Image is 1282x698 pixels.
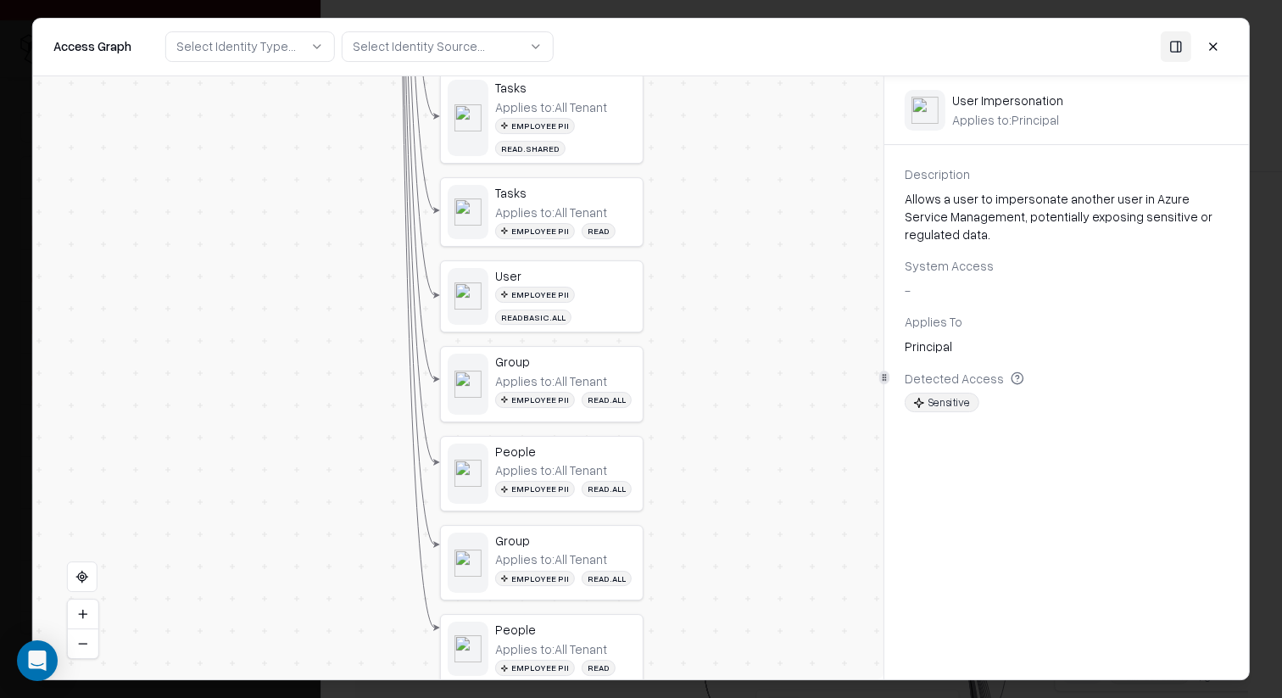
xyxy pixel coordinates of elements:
[176,38,296,56] div: Select Identity Type...
[582,392,632,408] div: Read.All
[495,392,575,408] div: Employee PII
[495,268,636,283] div: User
[165,31,335,62] button: Select Identity Type...
[495,444,636,459] div: People
[952,112,1059,127] div: Applies to: Principal
[905,338,1229,355] div: Principal
[342,31,554,62] button: Select Identity Source...
[582,482,632,498] div: Read.All
[582,661,616,677] div: Read
[495,141,566,157] div: Read.Shared
[495,462,607,477] div: Applies to: All Tenant
[495,623,636,638] div: People
[905,371,1024,386] div: Detected Access
[353,38,485,56] div: Select Identity Source...
[495,552,607,567] div: Applies to: All Tenant
[952,92,1063,108] div: User Impersonation
[911,97,939,124] img: entra
[495,373,607,388] div: Applies to: All Tenant
[905,282,911,298] span: -
[53,38,131,56] div: Access Graph
[495,571,575,587] div: Employee PII
[582,223,616,239] div: Read
[495,533,636,548] div: Group
[495,661,575,677] div: Employee PII
[905,257,1229,275] div: System Access
[495,99,607,114] div: Applies to: All Tenant
[582,571,632,587] div: Read.All
[495,641,607,656] div: Applies to: All Tenant
[905,190,1229,243] div: Allows a user to impersonate another user in Azure Service Management, potentially exposing sensi...
[495,354,636,369] div: Group
[495,287,575,303] div: Employee PII
[905,313,1229,331] div: Applies To
[495,118,575,134] div: Employee PII
[495,482,575,498] div: Employee PII
[905,393,979,412] div: Sensitive
[495,80,636,95] div: Tasks
[495,223,575,239] div: Employee PII
[495,310,571,326] div: ReadBasic.All
[495,204,607,220] div: Applies to: All Tenant
[495,185,636,200] div: Tasks
[905,165,1229,183] div: Description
